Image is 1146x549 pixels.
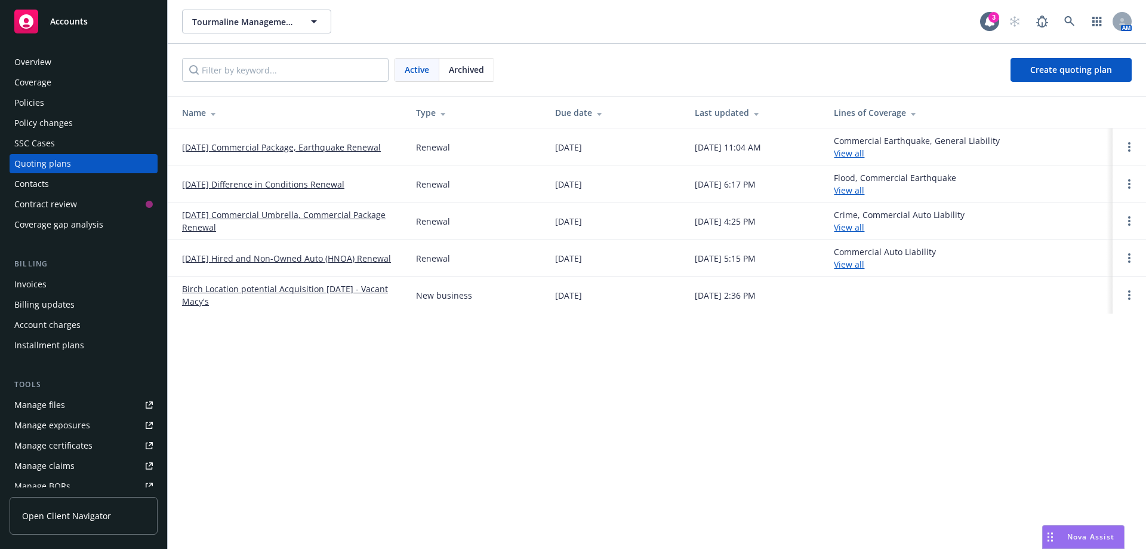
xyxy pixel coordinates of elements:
[555,106,675,119] div: Due date
[182,208,397,234] a: [DATE] Commercial Umbrella, Commercial Package Renewal
[1043,526,1058,548] div: Drag to move
[14,477,70,496] div: Manage BORs
[14,456,75,476] div: Manage claims
[1122,288,1136,302] a: Open options
[1030,10,1054,33] a: Report a Bug
[416,141,450,154] div: Renewal
[14,275,47,294] div: Invoices
[182,252,391,265] a: [DATE] Hired and Non-Owned Auto (HNOA) Renewal
[14,315,81,335] div: Account charges
[695,141,761,154] div: [DATE] 11:04 AM
[14,395,65,415] div: Manage files
[10,215,158,234] a: Coverage gap analysis
[555,289,582,302] div: [DATE]
[695,106,815,119] div: Last updated
[834,246,936,271] div: Commercial Auto Liability
[1067,532,1114,542] span: Nova Assist
[14,93,44,112] div: Policies
[416,252,450,265] div: Renewal
[10,456,158,476] a: Manage claims
[10,315,158,335] a: Account charges
[1122,214,1136,228] a: Open options
[14,336,84,355] div: Installment plans
[834,134,1000,160] div: Commercial Earthquake, General Liability
[1122,177,1136,191] a: Open options
[695,178,756,191] div: [DATE] 6:17 PM
[555,215,582,228] div: [DATE]
[416,178,450,191] div: Renewal
[695,215,756,228] div: [DATE] 4:25 PM
[405,63,429,76] span: Active
[10,275,158,294] a: Invoices
[449,63,484,76] span: Archived
[1030,64,1112,75] span: Create quoting plan
[10,379,158,391] div: Tools
[10,416,158,435] a: Manage exposures
[10,336,158,355] a: Installment plans
[416,106,536,119] div: Type
[988,12,999,23] div: 3
[14,195,77,214] div: Contract review
[14,134,55,153] div: SSC Cases
[10,174,158,194] a: Contacts
[10,5,158,38] a: Accounts
[14,436,93,455] div: Manage certificates
[10,195,158,214] a: Contract review
[834,208,965,234] div: Crime, Commercial Auto Liability
[10,73,158,92] a: Coverage
[14,114,73,133] div: Policy changes
[834,106,1103,119] div: Lines of Coverage
[695,252,756,265] div: [DATE] 5:15 PM
[10,258,158,270] div: Billing
[10,477,158,496] a: Manage BORs
[1122,140,1136,154] a: Open options
[182,58,389,82] input: Filter by keyword...
[10,295,158,314] a: Billing updates
[14,154,71,173] div: Quoting plans
[1085,10,1109,33] a: Switch app
[555,141,582,154] div: [DATE]
[10,53,158,72] a: Overview
[1011,58,1132,82] a: Create quoting plan
[14,416,90,435] div: Manage exposures
[182,10,331,33] button: Tourmaline Management LLC
[1003,10,1027,33] a: Start snowing
[1122,251,1136,265] a: Open options
[834,171,956,197] div: Flood, Commercial Earthquake
[1042,525,1125,549] button: Nova Assist
[10,93,158,112] a: Policies
[10,134,158,153] a: SSC Cases
[10,436,158,455] a: Manage certificates
[22,510,111,522] span: Open Client Navigator
[834,222,864,233] a: View all
[416,289,472,302] div: New business
[555,252,582,265] div: [DATE]
[555,178,582,191] div: [DATE]
[834,148,864,159] a: View all
[14,295,75,314] div: Billing updates
[10,395,158,415] a: Manage files
[834,185,864,196] a: View all
[14,73,51,92] div: Coverage
[14,215,103,234] div: Coverage gap analysis
[192,16,295,28] span: Tourmaline Management LLC
[182,106,397,119] div: Name
[10,154,158,173] a: Quoting plans
[182,178,344,191] a: [DATE] Difference in Conditions Renewal
[182,141,381,154] a: [DATE] Commercial Package, Earthquake Renewal
[182,283,397,308] a: Birch Location potential Acquisition [DATE] - Vacant Macy's
[1058,10,1082,33] a: Search
[14,53,51,72] div: Overview
[50,17,88,26] span: Accounts
[14,174,49,194] div: Contacts
[10,114,158,133] a: Policy changes
[416,215,450,228] div: Renewal
[834,259,864,270] a: View all
[695,289,756,302] div: [DATE] 2:36 PM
